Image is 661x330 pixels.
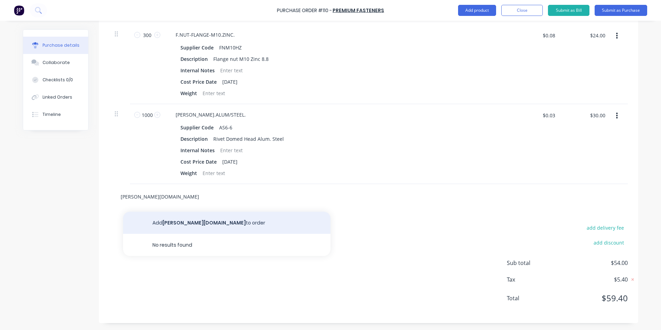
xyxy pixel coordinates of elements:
button: Checklists 0/0 [23,71,88,89]
div: Linked Orders [43,94,72,100]
button: add discount [589,238,628,247]
button: Timeline [23,106,88,123]
span: $54.00 [559,259,628,267]
button: add delivery fee [583,223,628,232]
a: Premium Fasteners [333,7,384,14]
button: Purchase details [23,37,88,54]
div: Description [178,54,211,64]
span: Tax [507,275,559,284]
div: Collaborate [43,59,70,66]
div: Description [178,134,211,144]
button: Submit as Purchase [595,5,647,16]
div: Rivet Domed Head Alum. Steel [211,134,287,144]
div: FNM10HZ [216,43,244,53]
div: Checklists 0/0 [43,77,73,83]
button: Linked Orders [23,89,88,106]
div: Weight [178,88,200,98]
span: $5.40 [559,275,628,284]
button: Submit as Bill [548,5,589,16]
button: Add[PERSON_NAME][DOMAIN_NAME]to order [123,212,330,234]
div: AS6-6 [216,122,235,132]
div: Supplier Code [178,122,216,132]
div: Supplier Code [178,43,216,53]
button: Collaborate [23,54,88,71]
div: Purchase Order #110 - [277,7,332,14]
div: Purchase details [43,42,80,48]
div: Internal Notes [178,65,217,75]
span: Sub total [507,259,559,267]
div: [PERSON_NAME].ALUM/STEEL. [170,110,251,120]
button: Add product [458,5,496,16]
span: $59.40 [559,292,628,304]
div: Cost Price Date [178,77,220,87]
span: Total [507,294,559,302]
div: Timeline [43,111,61,118]
div: [DATE] [220,157,240,167]
button: Close [501,5,543,16]
div: Cost Price Date [178,157,220,167]
div: Flange nut M10 Zinc 8.8 [211,54,271,64]
input: Start typing to add a product... [120,190,259,203]
div: Internal Notes [178,145,217,155]
div: F.NUT-FLANGE-M10.ZINC. [170,30,240,40]
div: [DATE] [220,77,240,87]
div: Weight [178,168,200,178]
img: Factory [14,5,24,16]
